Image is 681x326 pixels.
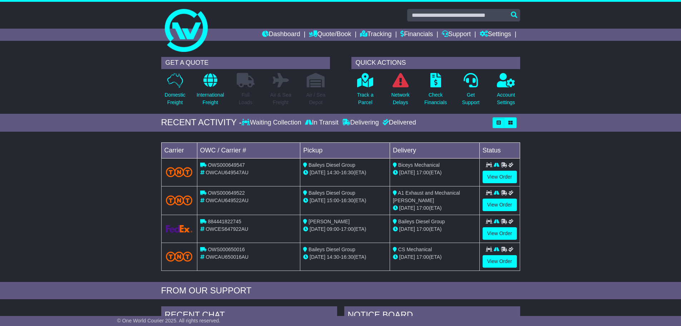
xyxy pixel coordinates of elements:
[391,73,410,110] a: NetworkDelays
[483,227,517,240] a: View Order
[166,167,193,177] img: TNT_Domestic.png
[206,198,248,203] span: OWCAU649522AU
[400,29,433,41] a: Financials
[262,29,300,41] a: Dashboard
[341,170,354,175] span: 16:30
[208,247,245,252] span: OWS000650016
[117,318,221,323] span: © One World Courier 2025. All rights reserved.
[497,73,515,110] a: AccountSettings
[462,91,479,106] p: Get Support
[327,198,339,203] span: 15:00
[340,119,381,127] div: Delivering
[196,73,224,110] a: InternationalFreight
[161,117,242,128] div: RECENT ACTIVITY -
[206,226,248,232] span: OWCES647922AU
[360,29,391,41] a: Tracking
[393,204,477,212] div: (ETA)
[399,254,415,260] span: [DATE]
[300,142,390,158] td: Pickup
[327,254,339,260] span: 14:30
[424,73,447,110] a: CheckFinancials
[393,190,460,203] span: A1 Exhaust and Mechanical [PERSON_NAME]
[497,91,515,106] p: Account Settings
[416,205,429,211] span: 17:00
[442,29,471,41] a: Support
[310,170,325,175] span: [DATE]
[483,199,517,211] a: View Order
[161,306,337,326] div: RECENT CHAT
[166,225,193,233] img: GetCarrierServiceLogo
[416,226,429,232] span: 17:00
[166,252,193,261] img: TNT_Domestic.png
[208,219,241,224] span: 884441822745
[270,91,291,106] p: Air & Sea Freight
[393,225,477,233] div: (ETA)
[306,91,326,106] p: Air / Sea Depot
[164,91,185,106] p: Domestic Freight
[483,255,517,268] a: View Order
[161,57,330,69] div: GET A QUOTE
[206,254,248,260] span: OWCAU650016AU
[309,247,355,252] span: Baileys Diesel Group
[357,73,374,110] a: Track aParcel
[393,169,477,176] div: (ETA)
[161,142,197,158] td: Carrier
[237,91,255,106] p: Full Loads
[327,226,339,232] span: 09:00
[399,170,415,175] span: [DATE]
[206,170,248,175] span: OWCAU649547AU
[208,190,245,196] span: OWS000649522
[357,91,374,106] p: Track a Parcel
[398,219,445,224] span: Baileys Diesel Group
[479,142,520,158] td: Status
[341,198,354,203] span: 16:30
[341,254,354,260] span: 16:30
[310,254,325,260] span: [DATE]
[399,205,415,211] span: [DATE]
[197,91,224,106] p: International Freight
[309,162,355,168] span: Baileys Diesel Group
[398,162,440,168] span: Biceys Mechanical
[341,226,354,232] span: 17:00
[303,197,387,204] div: - (ETA)
[166,195,193,205] img: TNT_Domestic.png
[161,286,520,296] div: FROM OUR SUPPORT
[398,247,432,252] span: CS Mechanical
[309,190,355,196] span: Baileys Diesel Group
[399,226,415,232] span: [DATE]
[416,170,429,175] span: 17:00
[309,219,350,224] span: [PERSON_NAME]
[393,253,477,261] div: (ETA)
[381,119,416,127] div: Delivered
[208,162,245,168] span: OWS000649547
[351,57,520,69] div: QUICK ACTIONS
[303,119,340,127] div: In Transit
[309,29,351,41] a: Quote/Book
[390,142,479,158] td: Delivery
[416,254,429,260] span: 17:00
[303,253,387,261] div: - (ETA)
[391,91,409,106] p: Network Delays
[462,73,480,110] a: GetSupport
[310,226,325,232] span: [DATE]
[303,169,387,176] div: - (ETA)
[483,171,517,183] a: View Order
[242,119,303,127] div: Waiting Collection
[310,198,325,203] span: [DATE]
[303,225,387,233] div: - (ETA)
[197,142,300,158] td: OWC / Carrier #
[344,306,520,326] div: NOTICE BOARD
[424,91,447,106] p: Check Financials
[164,73,186,110] a: DomesticFreight
[480,29,511,41] a: Settings
[327,170,339,175] span: 14:30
